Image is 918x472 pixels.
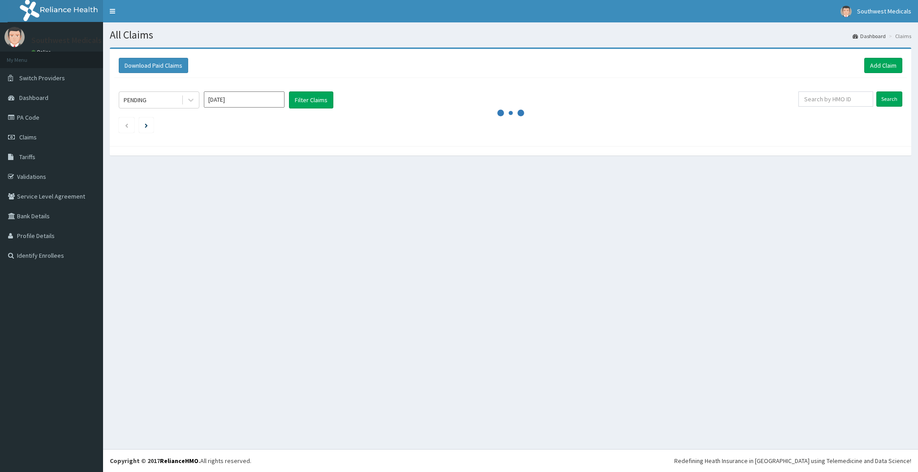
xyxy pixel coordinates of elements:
input: Search by HMO ID [798,91,873,107]
input: Search [876,91,902,107]
span: Claims [19,133,37,141]
button: Filter Claims [289,91,333,108]
button: Download Paid Claims [119,58,188,73]
img: User Image [840,6,852,17]
img: User Image [4,27,25,47]
a: Add Claim [864,58,902,73]
div: Redefining Heath Insurance in [GEOGRAPHIC_DATA] using Telemedicine and Data Science! [674,456,911,465]
svg: audio-loading [497,100,524,126]
span: Tariffs [19,153,35,161]
strong: Copyright © 2017 . [110,457,200,465]
p: Southwest Medicals [31,36,102,44]
span: Southwest Medicals [857,7,911,15]
a: RelianceHMO [160,457,198,465]
div: PENDING [124,95,147,104]
li: Claims [887,32,911,40]
a: Dashboard [853,32,886,40]
a: Online [31,49,53,55]
a: Next page [145,121,148,129]
span: Dashboard [19,94,48,102]
h1: All Claims [110,29,911,41]
span: Switch Providers [19,74,65,82]
a: Previous page [125,121,129,129]
footer: All rights reserved. [103,449,918,472]
input: Select Month and Year [204,91,284,108]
